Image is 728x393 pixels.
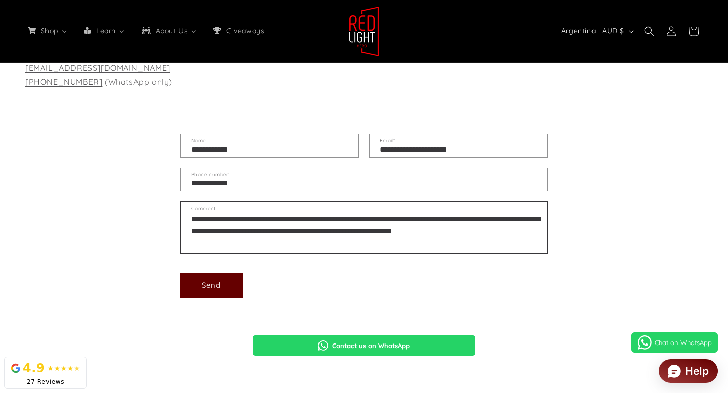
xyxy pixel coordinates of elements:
[668,365,681,378] img: widget icon
[25,61,703,90] p: (WhatsApp only)
[133,20,205,41] a: About Us
[75,20,133,41] a: Learn
[655,338,712,347] span: Chat on WhatsApp
[205,20,271,41] a: Giveaways
[638,20,660,42] summary: Search
[555,22,638,41] button: Argentina | AUD $
[349,6,379,57] img: Red Light Hero
[19,20,75,41] a: Shop
[94,26,117,35] span: Learn
[39,26,59,35] span: Shop
[685,366,709,376] div: Help
[631,332,718,353] a: Chat on WhatsApp
[332,341,410,350] span: Contact us on WhatsApp
[25,63,170,73] a: [EMAIL_ADDRESS][DOMAIN_NAME]
[345,2,383,60] a: Red Light Hero
[224,26,265,35] span: Giveaways
[25,77,102,87] a: [PHONE_NUMBER]
[561,26,624,36] span: Argentina | AUD $
[180,273,242,297] button: Send
[253,335,475,356] a: Contact us on WhatsApp
[154,26,189,35] span: About Us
